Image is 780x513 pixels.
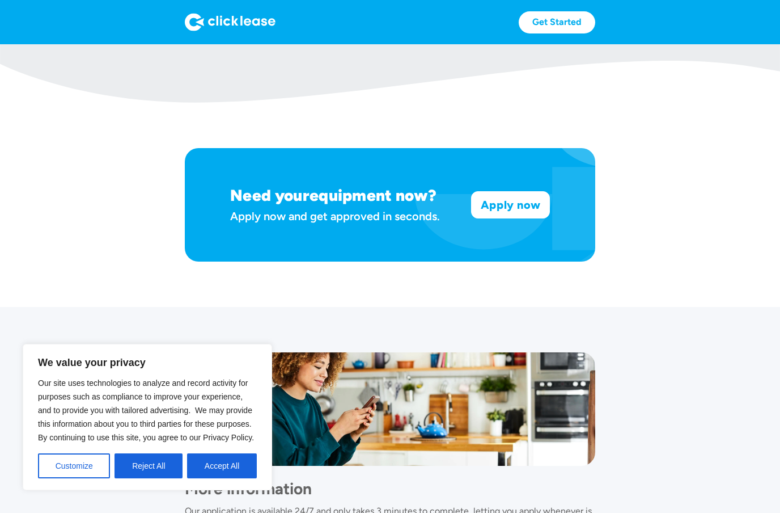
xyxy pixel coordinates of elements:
[115,453,183,478] button: Reject All
[185,13,275,31] img: Logo
[38,379,254,442] span: Our site uses technologies to analyze and record activity for purposes such as compliance to impr...
[23,344,272,490] div: We value your privacy
[38,356,257,369] p: We value your privacy
[38,453,110,478] button: Customize
[187,453,257,478] button: Accept All
[519,11,595,33] a: Get Started
[310,186,436,205] h1: equipment now?
[230,186,310,205] h1: Need your
[472,192,549,218] a: Apply now
[230,207,457,226] div: Apply now and get approved in seconds.
[185,477,595,500] h1: More information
